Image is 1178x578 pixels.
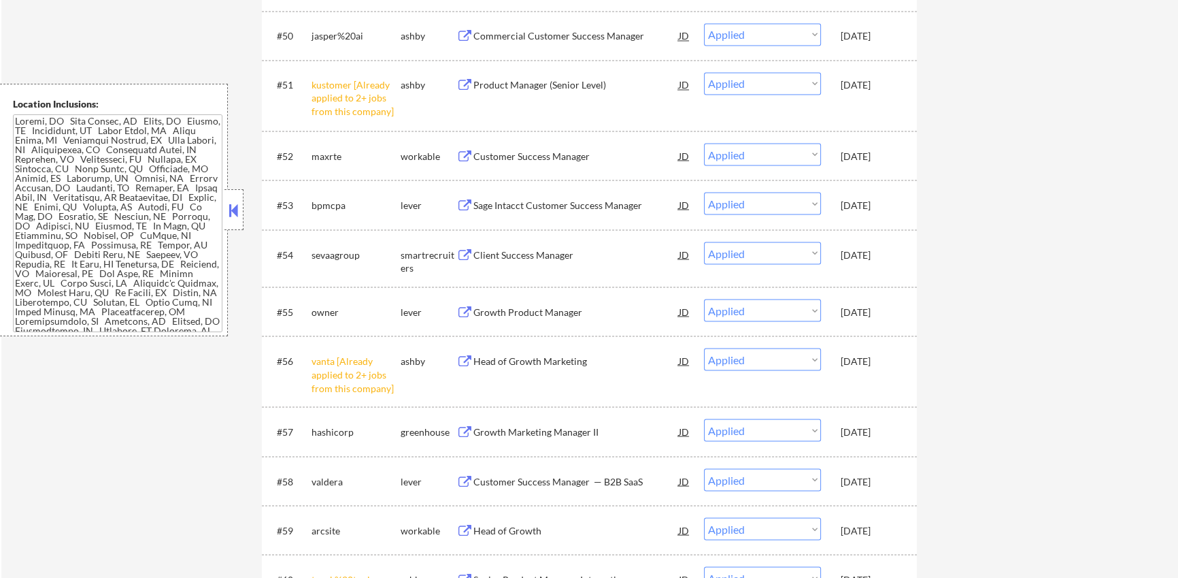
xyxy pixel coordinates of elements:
div: JD [677,72,691,97]
div: Head of Growth Marketing [473,354,679,368]
div: #57 [277,425,301,438]
div: Growth Product Manager [473,305,679,319]
div: Head of Growth [473,524,679,537]
div: Customer Success Manager — B2B SaaS [473,475,679,488]
div: [DATE] [841,475,901,488]
div: #51 [277,78,301,92]
div: JD [677,23,691,48]
div: greenhouse [401,425,456,438]
div: #50 [277,29,301,43]
div: ashby [401,78,456,92]
div: [DATE] [841,198,901,212]
div: JD [677,192,691,216]
div: ashby [401,29,456,43]
div: sevaagroup [312,248,401,261]
div: JD [677,348,691,372]
div: smartrecruiters [401,248,456,274]
div: [DATE] [841,305,901,319]
div: JD [677,299,691,323]
div: [DATE] [841,149,901,163]
div: vanta [Already applied to 2+ jobs from this company] [312,354,401,394]
div: lever [401,198,456,212]
div: Growth Marketing Manager II [473,425,679,438]
div: Client Success Manager [473,248,679,261]
div: JD [677,468,691,493]
div: Sage Intacct Customer Success Manager [473,198,679,212]
div: [DATE] [841,354,901,368]
div: lever [401,305,456,319]
div: Customer Success Manager [473,149,679,163]
div: jasper%20ai [312,29,401,43]
div: hashicorp [312,425,401,438]
div: JD [677,143,691,167]
div: workable [401,524,456,537]
div: kustomer [Already applied to 2+ jobs from this company] [312,78,401,118]
div: JD [677,242,691,266]
div: owner [312,305,401,319]
div: [DATE] [841,78,901,92]
div: maxrte [312,149,401,163]
div: lever [401,475,456,488]
div: [DATE] [841,29,901,43]
div: [DATE] [841,248,901,261]
div: JD [677,517,691,542]
div: [DATE] [841,524,901,537]
div: JD [677,419,691,443]
div: #59 [277,524,301,537]
div: bpmcpa [312,198,401,212]
div: #56 [277,354,301,368]
div: #55 [277,305,301,319]
div: #58 [277,475,301,488]
div: workable [401,149,456,163]
div: Location Inclusions: [13,97,222,111]
div: Product Manager (Senior Level) [473,78,679,92]
div: #52 [277,149,301,163]
div: [DATE] [841,425,901,438]
div: ashby [401,354,456,368]
div: Commercial Customer Success Manager [473,29,679,43]
div: #54 [277,248,301,261]
div: arcsite [312,524,401,537]
div: #53 [277,198,301,212]
div: valdera [312,475,401,488]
